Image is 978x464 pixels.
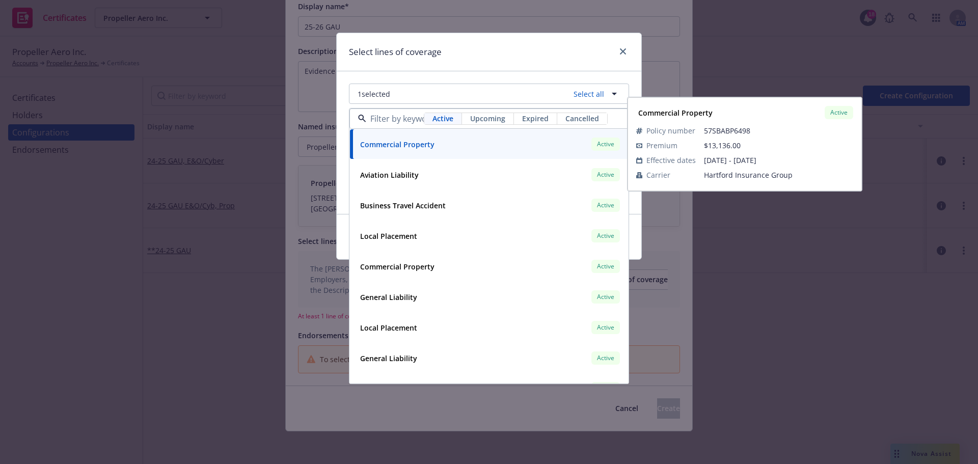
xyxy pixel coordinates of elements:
span: Active [595,140,616,149]
input: Filter by keyword [366,113,424,125]
a: close [617,45,629,58]
strong: Aviation Liability [360,170,419,180]
strong: Commercial Property [360,262,434,271]
span: Active [595,323,616,332]
span: Upcoming [470,113,505,124]
strong: Commercial Property [360,140,434,149]
span: 57SBABP6498 [704,125,853,136]
span: Active [595,231,616,240]
strong: Local Placement [360,231,417,241]
span: Cancelled [565,113,599,124]
strong: General Liability [360,292,417,302]
span: Active [595,201,616,210]
span: Policy number [646,125,695,136]
span: Active [432,113,453,124]
span: Effective dates [646,155,696,166]
strong: Local Placement [360,323,417,333]
span: 1 selected [358,89,390,99]
a: Select all [569,89,604,99]
h1: Select lines of coverage [349,45,442,59]
strong: Commercial Property [638,108,713,118]
span: Active [595,292,616,302]
span: Active [595,170,616,179]
span: Active [595,262,616,271]
span: Expired [522,113,549,124]
span: Hartford Insurance Group [704,170,853,180]
button: 1selectedSelect all [349,84,629,104]
strong: General Liability [360,353,417,363]
span: Carrier [646,170,670,180]
span: Premium [646,140,677,151]
strong: Business Travel Accident [360,201,446,210]
span: [DATE] - [DATE] [704,155,853,166]
span: Active [829,108,849,117]
span: Active [595,353,616,363]
span: $13,136.00 [704,141,741,150]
